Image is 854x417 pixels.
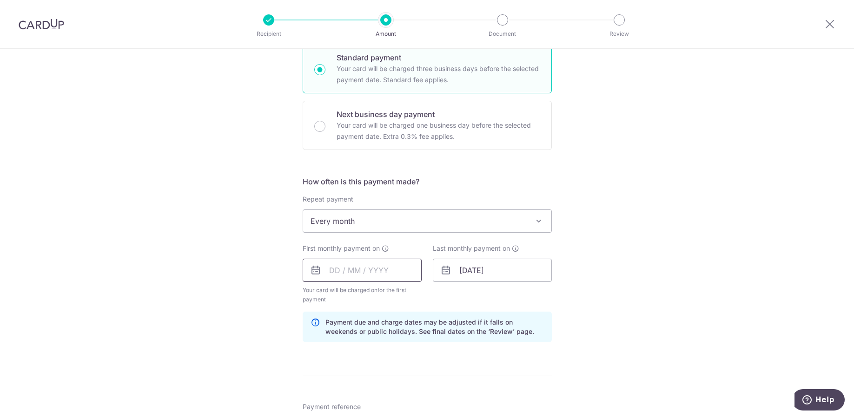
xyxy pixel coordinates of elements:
[433,259,552,282] input: DD / MM / YYYY
[303,259,422,282] input: DD / MM / YYYY
[337,120,540,142] p: Your card will be charged one business day before the selected payment date. Extra 0.3% fee applies.
[303,209,552,233] span: Every month
[303,402,361,411] span: Payment reference
[234,29,303,39] p: Recipient
[337,109,540,120] p: Next business day payment
[468,29,537,39] p: Document
[337,52,540,63] p: Standard payment
[303,176,552,187] h5: How often is this payment made?
[303,244,380,253] span: First monthly payment on
[337,63,540,85] p: Your card will be charged three business days before the selected payment date. Standard fee appl...
[303,286,422,304] span: Your card will be charged on
[794,389,845,412] iframe: Opens a widget where you can find more information
[433,244,510,253] span: Last monthly payment on
[585,29,654,39] p: Review
[303,195,353,204] label: Repeat payment
[19,19,64,30] img: CardUp
[325,318,544,336] p: Payment due and charge dates may be adjusted if it falls on weekends or public holidays. See fina...
[303,210,551,232] span: Every month
[351,29,420,39] p: Amount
